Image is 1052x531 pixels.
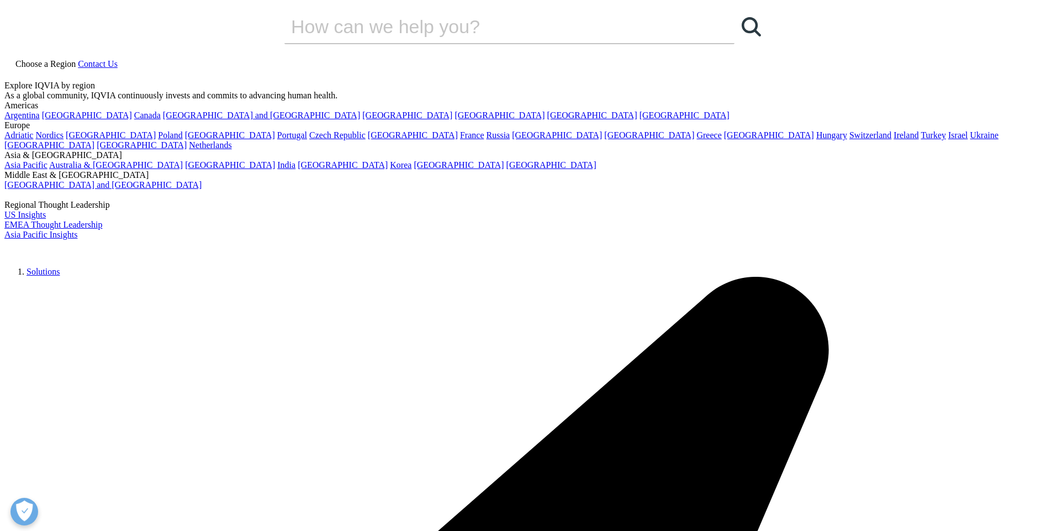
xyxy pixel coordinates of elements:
[4,210,46,219] a: US Insights
[185,160,275,170] a: [GEOGRAPHIC_DATA]
[4,120,1048,130] div: Europe
[189,140,231,150] a: Netherlands
[4,180,202,190] a: [GEOGRAPHIC_DATA] and [GEOGRAPHIC_DATA]
[4,111,40,120] a: Argentina
[970,130,999,140] a: Ukraine
[368,130,458,140] a: [GEOGRAPHIC_DATA]
[298,160,388,170] a: [GEOGRAPHIC_DATA]
[134,111,161,120] a: Canada
[512,130,602,140] a: [GEOGRAPHIC_DATA]
[10,498,38,525] button: Abrir preferencias
[894,130,918,140] a: Ireland
[4,170,1048,180] div: Middle East & [GEOGRAPHIC_DATA]
[390,160,411,170] a: Korea
[4,101,1048,111] div: Americas
[742,17,761,36] svg: Search
[362,111,452,120] a: [GEOGRAPHIC_DATA]
[724,130,814,140] a: [GEOGRAPHIC_DATA]
[4,140,94,150] a: [GEOGRAPHIC_DATA]
[547,111,637,120] a: [GEOGRAPHIC_DATA]
[414,160,504,170] a: [GEOGRAPHIC_DATA]
[277,160,295,170] a: India
[639,111,729,120] a: [GEOGRAPHIC_DATA]
[849,130,891,140] a: Switzerland
[4,230,77,239] a: Asia Pacific Insights
[4,130,33,140] a: Adriatic
[78,59,118,69] a: Contact Us
[816,130,847,140] a: Hungary
[277,130,307,140] a: Portugal
[49,160,183,170] a: Australia & [GEOGRAPHIC_DATA]
[15,59,76,69] span: Choose a Region
[27,267,60,276] a: Solutions
[4,91,1048,101] div: As a global community, IQVIA continuously invests and commits to advancing human health.
[35,130,64,140] a: Nordics
[734,10,768,43] a: Buscar
[4,220,102,229] a: EMEA Thought Leadership
[42,111,132,120] a: [GEOGRAPHIC_DATA]
[4,160,47,170] a: Asia Pacific
[309,130,366,140] a: Czech Republic
[604,130,694,140] a: [GEOGRAPHIC_DATA]
[158,130,182,140] a: Poland
[460,130,484,140] a: France
[97,140,187,150] a: [GEOGRAPHIC_DATA]
[185,130,275,140] a: [GEOGRAPHIC_DATA]
[454,111,544,120] a: [GEOGRAPHIC_DATA]
[487,130,510,140] a: Russia
[696,130,721,140] a: Greece
[284,10,703,43] input: Buscar
[163,111,360,120] a: [GEOGRAPHIC_DATA] and [GEOGRAPHIC_DATA]
[506,160,596,170] a: [GEOGRAPHIC_DATA]
[948,130,968,140] a: Israel
[66,130,156,140] a: [GEOGRAPHIC_DATA]
[921,130,946,140] a: Turkey
[4,150,1048,160] div: Asia & [GEOGRAPHIC_DATA]
[4,200,1048,210] div: Regional Thought Leadership
[4,81,1048,91] div: Explore IQVIA by region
